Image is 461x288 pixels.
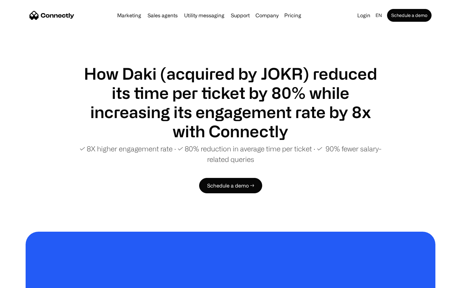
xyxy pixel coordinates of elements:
[254,11,280,20] div: Company
[29,11,74,20] a: home
[77,64,384,141] h1: How Daki (acquired by JOKR) reduced its time per ticket by 80% while increasing its engagement ra...
[376,11,382,20] div: en
[199,178,262,193] a: Schedule a demo →
[6,276,38,286] aside: Language selected: English
[282,13,304,18] a: Pricing
[77,143,384,164] p: ✓ 8X higher engagement rate ∙ ✓ 80% reduction in average time per ticket ∙ ✓ 90% fewer salary-rel...
[13,277,38,286] ul: Language list
[255,11,279,20] div: Company
[228,13,252,18] a: Support
[387,9,432,22] a: Schedule a demo
[355,11,373,20] a: Login
[182,13,227,18] a: Utility messaging
[115,13,144,18] a: Marketing
[373,11,386,20] div: en
[145,13,180,18] a: Sales agents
